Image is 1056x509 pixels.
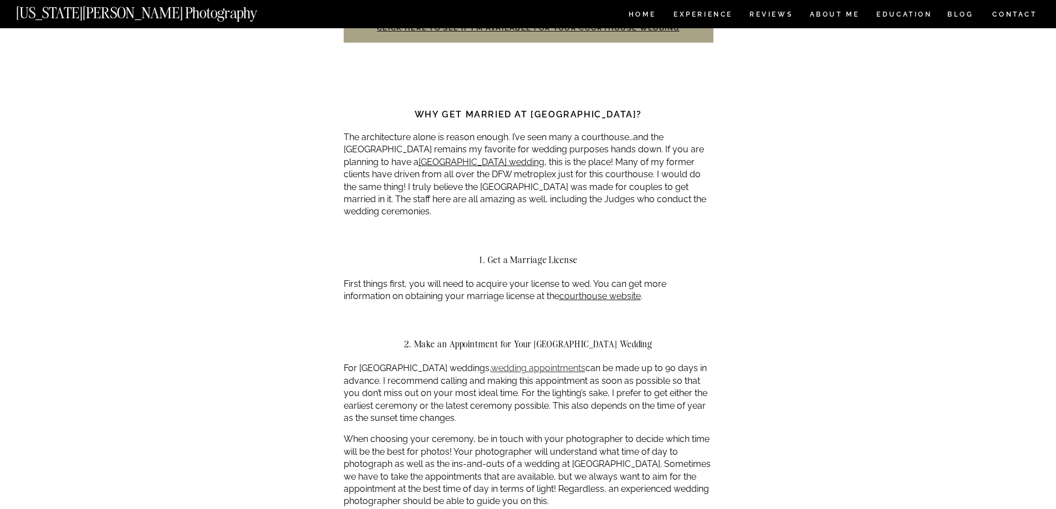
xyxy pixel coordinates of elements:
[875,11,933,20] a: EDUCATION
[344,433,713,507] p: When choosing your ceremony, be in touch with your photographer to decide which time will be the ...
[674,11,732,20] a: Experience
[992,8,1038,20] a: CONTACT
[809,11,860,20] a: ABOUT ME
[344,339,713,349] h2: 2. Make an Appointment for Your [GEOGRAPHIC_DATA] Wedding
[419,157,544,167] a: [GEOGRAPHIC_DATA] wedding
[559,291,641,301] a: courthouse website
[947,11,974,20] a: BLOG
[749,11,791,20] a: REVIEWS
[344,362,713,424] p: For [GEOGRAPHIC_DATA] weddings, can be made up to 90 days in advance. I recommend calling and mak...
[344,255,713,265] h2: 1. Get a Marriage License
[491,363,585,373] a: wedding appointments
[16,6,294,15] a: [US_STATE][PERSON_NAME] Photography
[626,11,658,20] a: HOME
[344,131,713,218] p: The architecture alone is reason enough. I’ve seen many a courthouse…and the [GEOGRAPHIC_DATA] re...
[377,24,680,32] a: Click here to see if I’m available for your courthouse wedding
[344,278,713,303] p: First things first, you will need to acquire your license to wed. You can get more information on...
[415,109,642,120] strong: Why get married at [GEOGRAPHIC_DATA]?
